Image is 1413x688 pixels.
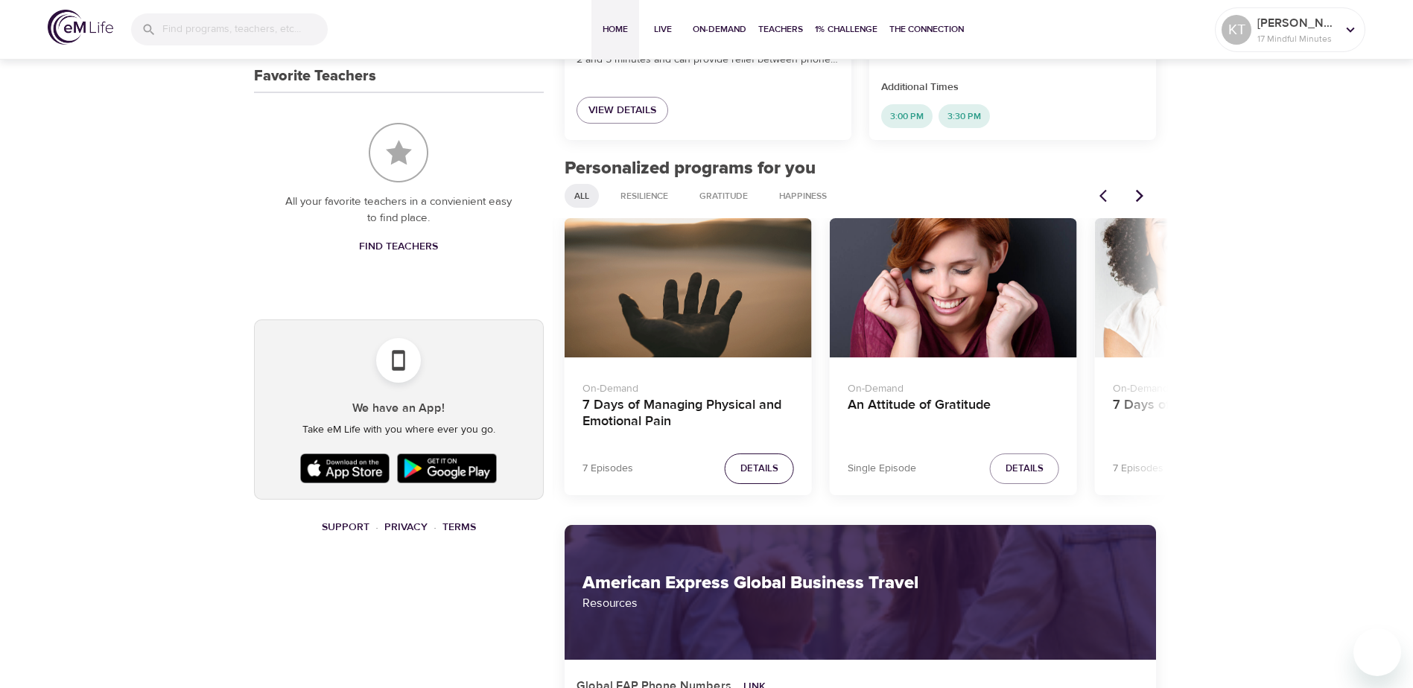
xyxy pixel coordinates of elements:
[296,450,393,487] img: Apple App Store
[375,517,378,538] li: ·
[848,461,916,477] p: Single Episode
[588,101,656,120] span: View Details
[48,10,113,45] img: logo
[881,104,933,128] div: 3:00 PM
[939,104,990,128] div: 3:30 PM
[881,110,933,123] span: 3:00 PM
[770,190,836,203] span: Happiness
[1257,14,1336,32] p: [PERSON_NAME]
[565,158,1157,179] h2: Personalized programs for you
[848,397,1059,433] h4: An Attitude of Gratitude
[565,218,812,357] button: 7 Days of Managing Physical and Emotional Pain
[611,184,678,208] div: Resilience
[434,517,436,538] li: ·
[612,190,677,203] span: Resilience
[582,375,794,397] p: On-Demand
[769,184,836,208] div: Happiness
[582,594,1139,612] p: Resources
[645,22,681,37] span: Live
[939,110,990,123] span: 3:30 PM
[881,80,1144,95] p: Additional Times
[267,422,531,438] p: Take eM Life with you where ever you go.
[693,22,746,37] span: On-Demand
[690,184,758,208] div: Gratitude
[162,13,328,45] input: Find programs, teachers, etc...
[254,517,544,538] nav: breadcrumb
[1222,15,1251,45] div: KT
[353,233,444,261] a: Find Teachers
[1257,32,1336,45] p: 17 Mindful Minutes
[1006,460,1044,477] span: Details
[322,520,369,534] a: Support
[359,238,438,256] span: Find Teachers
[393,450,501,487] img: Google Play Store
[690,190,757,203] span: Gratitude
[1113,397,1324,433] h4: 7 Days of Happiness
[384,520,428,534] a: Privacy
[267,401,531,416] h5: We have an App!
[990,453,1059,484] button: Details
[1353,628,1401,676] iframe: Button to launch messaging window
[442,520,476,534] a: Terms
[582,397,794,433] h4: 7 Days of Managing Physical and Emotional Pain
[565,184,599,208] div: All
[830,218,1077,357] button: An Attitude of Gratitude
[582,573,1139,594] h2: American Express Global Business Travel
[725,453,794,484] button: Details
[1095,218,1342,357] button: 7 Days of Happiness
[1090,179,1123,212] button: Previous items
[597,22,633,37] span: Home
[582,461,633,477] p: 7 Episodes
[577,97,668,124] a: View Details
[1123,179,1156,212] button: Next items
[1113,461,1163,477] p: 7 Episodes
[254,68,376,85] h3: Favorite Teachers
[848,375,1059,397] p: On-Demand
[1113,375,1324,397] p: On-Demand
[369,123,428,182] img: Favorite Teachers
[758,22,803,37] span: Teachers
[815,22,877,37] span: 1% Challenge
[889,22,964,37] span: The Connection
[740,460,778,477] span: Details
[565,190,598,203] span: All
[284,194,514,227] p: All your favorite teachers in a convienient easy to find place.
